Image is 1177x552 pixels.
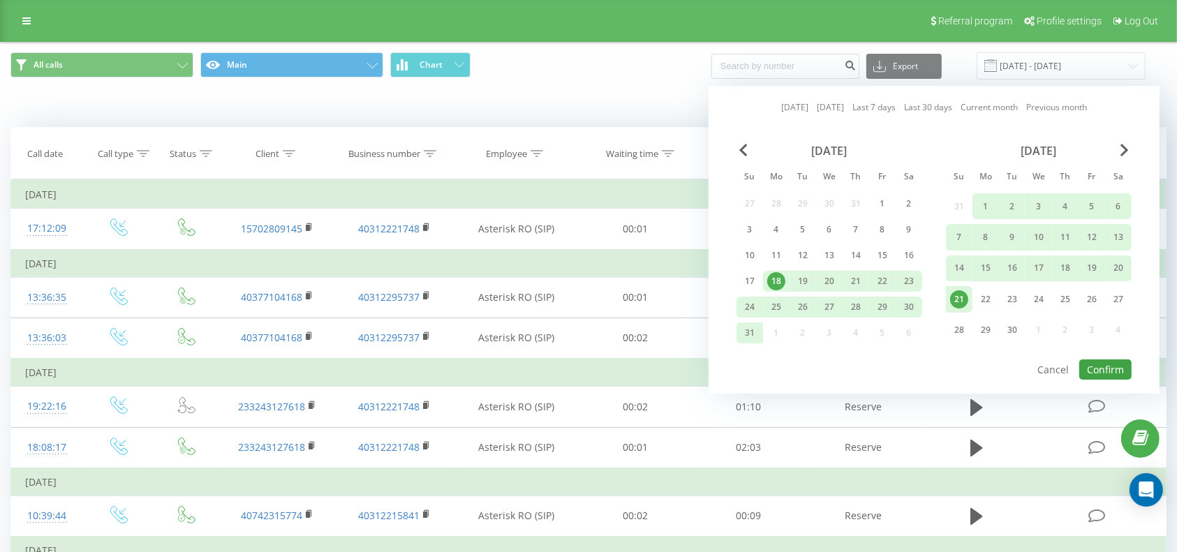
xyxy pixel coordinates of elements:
[872,167,893,188] abbr: Friday
[1109,228,1127,246] div: 13
[736,245,763,266] div: Sun Aug 10, 2025
[1026,286,1052,312] div: Wed Sep 24, 2025
[27,148,63,160] div: Call date
[1052,255,1079,281] div: Thu Sep 18, 2025
[873,246,891,264] div: 15
[869,193,896,214] div: Fri Aug 1, 2025
[1003,321,1021,339] div: 30
[358,222,420,235] a: 40312221748
[241,509,302,522] a: 40742315774
[579,209,693,250] td: 00:01
[1130,473,1163,507] div: Open Intercom Messenger
[1003,197,1021,216] div: 2
[900,221,918,239] div: 9
[1083,260,1101,278] div: 19
[200,52,383,77] button: Main
[98,148,133,160] div: Call type
[938,15,1012,27] span: Referral program
[1108,167,1129,188] abbr: Saturday
[767,272,785,290] div: 18
[847,272,865,290] div: 21
[1026,225,1052,251] div: Wed Sep 10, 2025
[1109,290,1127,308] div: 27
[741,246,759,264] div: 10
[170,148,196,160] div: Status
[1030,197,1048,216] div: 3
[358,400,420,413] a: 40312221748
[900,298,918,316] div: 30
[873,221,891,239] div: 8
[816,297,843,318] div: Wed Aug 27, 2025
[1079,255,1105,281] div: Fri Sep 19, 2025
[843,245,869,266] div: Thu Aug 14, 2025
[999,318,1026,343] div: Tue Sep 30, 2025
[25,393,69,420] div: 19:22:16
[820,221,838,239] div: 6
[999,193,1026,219] div: Tue Sep 2, 2025
[11,468,1167,496] td: [DATE]
[977,321,995,339] div: 29
[950,290,968,308] div: 21
[977,290,995,308] div: 22
[946,318,972,343] div: Sun Sep 28, 2025
[358,509,420,522] a: 40312215841
[692,209,805,250] td: 00:37
[1079,225,1105,251] div: Fri Sep 12, 2025
[869,219,896,240] div: Fri Aug 8, 2025
[873,272,891,290] div: 22
[820,246,838,264] div: 13
[972,225,999,251] div: Mon Sep 8, 2025
[950,321,968,339] div: 28
[739,144,748,156] span: Previous Month
[896,271,922,292] div: Sat Aug 23, 2025
[1109,197,1127,216] div: 6
[900,195,918,213] div: 2
[1109,260,1127,278] div: 20
[847,221,865,239] div: 7
[794,298,812,316] div: 26
[1052,286,1079,312] div: Thu Sep 25, 2025
[972,286,999,312] div: Mon Sep 22, 2025
[763,297,790,318] div: Mon Aug 25, 2025
[606,148,658,160] div: Waiting time
[486,148,527,160] div: Employee
[453,427,579,468] td: Asterisk RO (SIP)
[1055,167,1076,188] abbr: Thursday
[896,193,922,214] div: Sat Aug 2, 2025
[790,271,816,292] div: Tue Aug 19, 2025
[711,54,859,79] input: Search by number
[977,228,995,246] div: 8
[241,331,302,344] a: 40377104168
[741,221,759,239] div: 3
[358,331,420,344] a: 40312295737
[1083,290,1101,308] div: 26
[1052,193,1079,219] div: Thu Sep 4, 2025
[692,277,805,318] td: 00:47
[816,271,843,292] div: Wed Aug 20, 2025
[1056,197,1074,216] div: 4
[741,298,759,316] div: 24
[949,167,970,188] abbr: Sunday
[241,290,302,304] a: 40377104168
[805,387,922,427] td: Reserve
[946,255,972,281] div: Sun Sep 14, 2025
[579,277,693,318] td: 00:01
[977,197,995,216] div: 1
[1105,193,1132,219] div: Sat Sep 6, 2025
[1105,225,1132,251] div: Sat Sep 13, 2025
[579,427,693,468] td: 00:01
[739,167,760,188] abbr: Sunday
[946,225,972,251] div: Sun Sep 7, 2025
[238,440,305,454] a: 233243127618
[1003,228,1021,246] div: 9
[767,221,785,239] div: 4
[898,167,919,188] abbr: Saturday
[736,219,763,240] div: Sun Aug 3, 2025
[869,245,896,266] div: Fri Aug 15, 2025
[10,52,193,77] button: All calls
[767,298,785,316] div: 25
[972,318,999,343] div: Mon Sep 29, 2025
[238,400,305,413] a: 233243127618
[358,440,420,454] a: 40312221748
[790,297,816,318] div: Tue Aug 26, 2025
